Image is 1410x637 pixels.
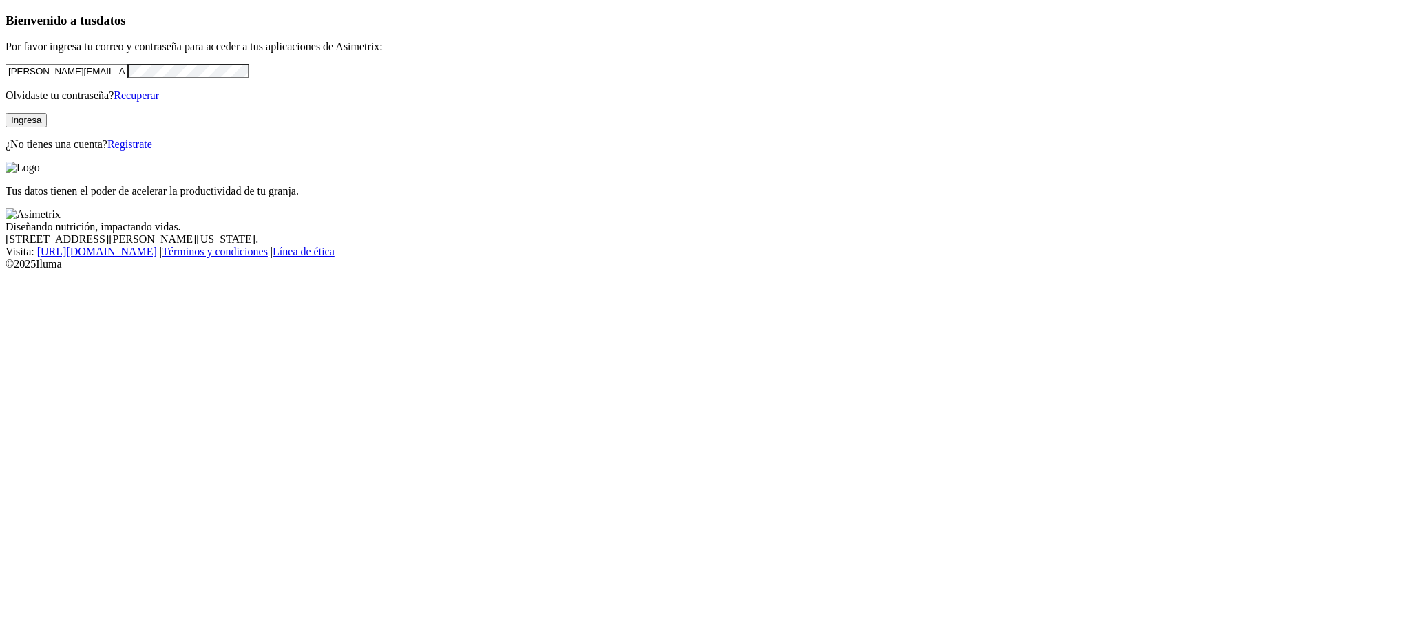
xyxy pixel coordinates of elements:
a: Línea de ética [273,246,335,257]
p: Tus datos tienen el poder de acelerar la productividad de tu granja. [6,185,1404,197]
a: Recuperar [114,89,159,101]
div: Diseñando nutrición, impactando vidas. [6,221,1404,233]
div: [STREET_ADDRESS][PERSON_NAME][US_STATE]. [6,233,1404,246]
a: Términos y condiciones [162,246,268,257]
img: Logo [6,162,40,174]
a: Regístrate [107,138,152,150]
button: Ingresa [6,113,47,127]
p: ¿No tienes una cuenta? [6,138,1404,151]
p: Por favor ingresa tu correo y contraseña para acceder a tus aplicaciones de Asimetrix: [6,41,1404,53]
img: Asimetrix [6,208,61,221]
p: Olvidaste tu contraseña? [6,89,1404,102]
span: datos [96,13,126,28]
a: [URL][DOMAIN_NAME] [37,246,157,257]
div: © 2025 Iluma [6,258,1404,270]
div: Visita : | | [6,246,1404,258]
input: Tu correo [6,64,127,78]
h3: Bienvenido a tus [6,13,1404,28]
